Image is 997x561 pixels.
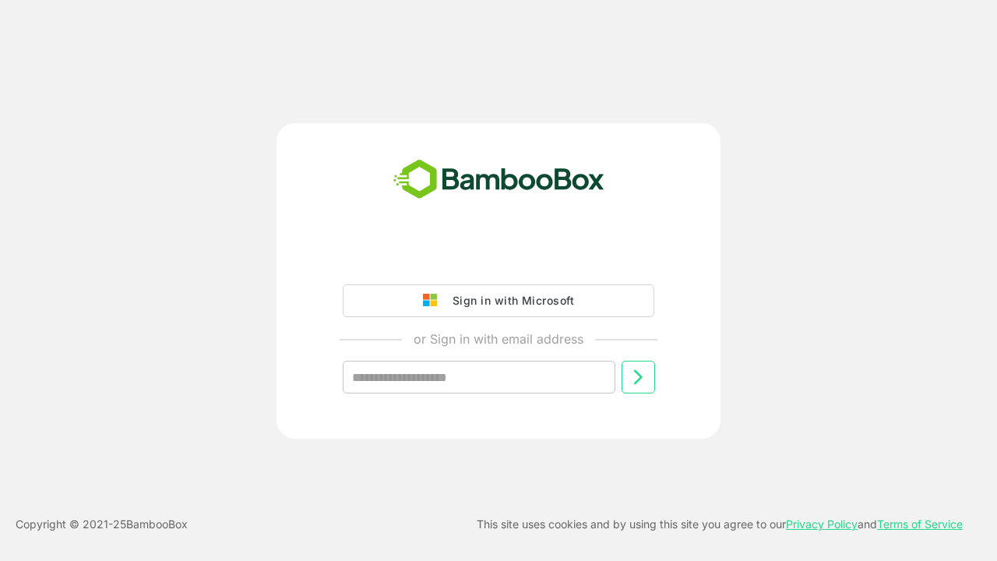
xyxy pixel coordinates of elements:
button: Sign in with Microsoft [343,284,654,317]
div: Sign in with Microsoft [445,291,574,311]
a: Privacy Policy [786,517,858,531]
p: or Sign in with email address [414,330,583,348]
p: Copyright © 2021- 25 BambooBox [16,515,188,534]
a: Terms of Service [877,517,963,531]
p: This site uses cookies and by using this site you agree to our and [477,515,963,534]
img: bamboobox [385,154,613,206]
iframe: Sign in with Google Button [335,241,662,275]
img: google [423,294,445,308]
